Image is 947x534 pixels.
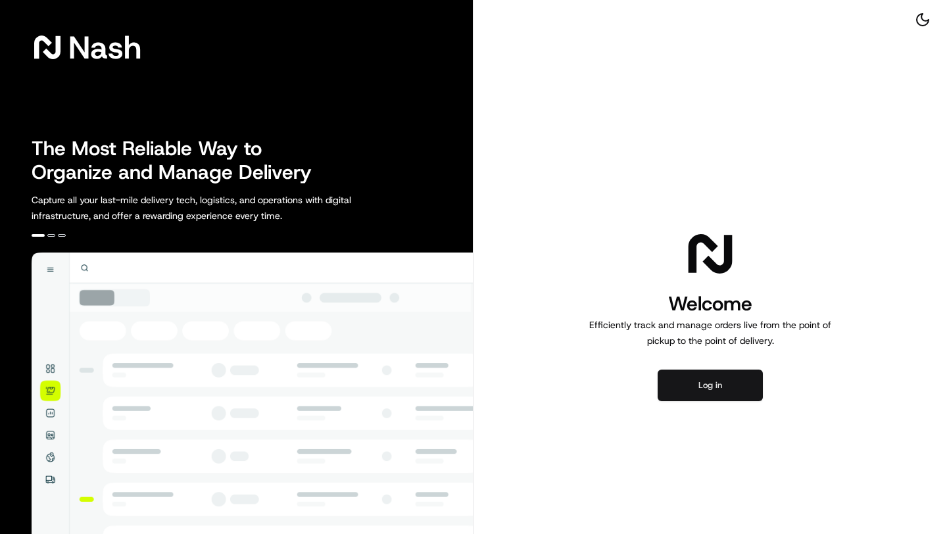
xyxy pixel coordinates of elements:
[32,137,326,184] h2: The Most Reliable Way to Organize and Manage Delivery
[584,317,837,349] p: Efficiently track and manage orders live from the point of pickup to the point of delivery.
[32,192,410,224] p: Capture all your last-mile delivery tech, logistics, and operations with digital infrastructure, ...
[658,370,763,401] button: Log in
[68,34,141,61] span: Nash
[584,291,837,317] h1: Welcome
